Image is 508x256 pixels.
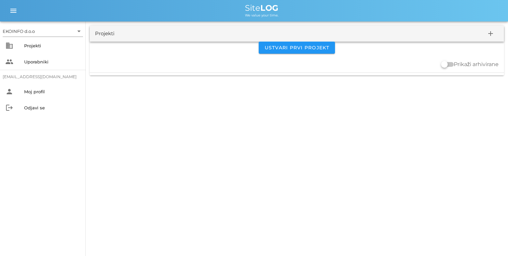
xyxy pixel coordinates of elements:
i: arrow_drop_down [75,27,83,35]
span: Ustvari prvi projekt [264,45,329,51]
i: business [5,42,13,50]
div: Uporabniki [24,59,80,64]
i: add [487,30,495,38]
label: Prikaži arhivirane [454,61,499,68]
i: logout [5,104,13,112]
div: Moj profil [24,89,80,94]
span: Site [245,3,278,13]
div: Projekti [95,30,114,38]
b: LOG [260,3,278,13]
i: menu [9,7,17,15]
div: Odjavi se [24,105,80,110]
i: people [5,58,13,66]
div: Projekti [24,43,80,48]
i: person [5,88,13,96]
div: EKOINFO d.o.o [3,28,35,34]
div: EKOINFO d.o.o [3,26,83,37]
span: We value your time. [245,13,278,17]
button: Ustvari prvi projekt [259,42,335,54]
